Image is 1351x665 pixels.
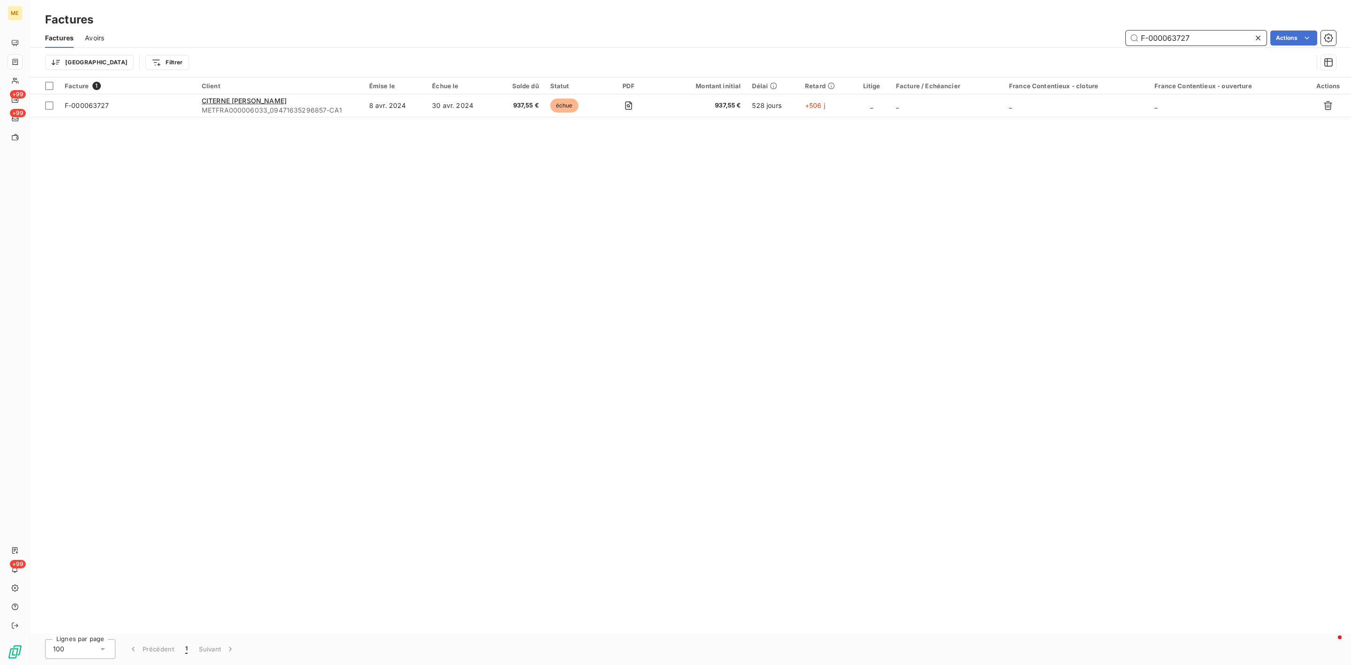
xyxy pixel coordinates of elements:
[896,82,998,90] div: Facture / Echéancier
[426,94,495,117] td: 30 avr. 2024
[1270,31,1317,46] button: Actions
[202,82,358,90] div: Client
[664,101,741,110] span: 937,55 €
[752,82,794,90] div: Délai
[550,82,593,90] div: Statut
[10,109,26,117] span: +99
[364,94,426,117] td: 8 avr. 2024
[1009,101,1012,109] span: _
[1319,633,1342,656] iframe: Intercom live chat
[145,55,189,70] button: Filtrer
[605,82,653,90] div: PDF
[92,82,101,90] span: 1
[746,94,799,117] td: 528 jours
[53,644,64,654] span: 100
[65,82,89,90] span: Facture
[85,33,104,43] span: Avoirs
[45,33,74,43] span: Factures
[1126,31,1267,46] input: Rechercher
[8,6,23,21] div: ME
[805,101,825,109] span: +506 j
[896,101,899,109] span: _
[1009,82,1143,90] div: France Contentieux - cloture
[805,82,848,90] div: Retard
[432,82,489,90] div: Échue le
[180,639,193,659] button: 1
[193,639,241,659] button: Suivant
[45,55,134,70] button: [GEOGRAPHIC_DATA]
[859,82,885,90] div: Litige
[10,90,26,99] span: +99
[501,82,539,90] div: Solde dû
[550,99,578,113] span: échue
[45,11,93,28] h3: Factures
[1154,101,1157,109] span: _
[8,644,23,659] img: Logo LeanPay
[870,101,873,109] span: _
[202,106,358,115] span: METFRA000006033_09471635296857-CA1
[1154,82,1299,90] div: France Contentieux - ouverture
[65,101,109,109] span: F-000063727
[123,639,180,659] button: Précédent
[1311,82,1345,90] div: Actions
[369,82,421,90] div: Émise le
[10,560,26,568] span: +99
[664,82,741,90] div: Montant initial
[501,101,539,110] span: 937,55 €
[185,644,188,654] span: 1
[202,97,287,105] span: CITERNE [PERSON_NAME]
